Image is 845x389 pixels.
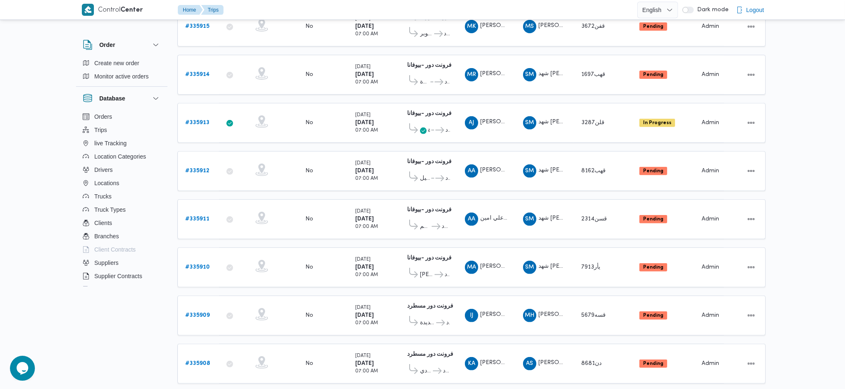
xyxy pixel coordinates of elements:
[79,70,164,83] button: Monitor active orders
[526,20,534,33] span: MS
[79,137,164,150] button: live Tracking
[305,360,313,367] div: No
[355,225,378,229] small: 07:00 AM
[581,168,606,174] span: قهب8162
[79,269,164,283] button: Supplier Contracts
[94,58,139,68] span: Create new order
[465,164,478,178] div: Abadallah Abadalsamaia Ahmad Biomai Najada
[733,2,767,18] button: Logout
[639,22,667,31] span: Pending
[94,138,127,148] span: live Tracking
[79,256,164,269] button: Suppliers
[94,271,142,281] span: Supplier Contracts
[79,243,164,256] button: Client Contracts
[480,168,542,173] span: [PERSON_NAME] نجدى
[79,150,164,163] button: Location Categories
[79,110,164,123] button: Orders
[94,258,118,268] span: Suppliers
[355,313,374,318] b: [DATE]
[468,164,475,178] span: AA
[185,311,210,320] a: #335909
[79,203,164,216] button: Truck Types
[445,125,450,135] span: فرونت دور مسطرد
[94,71,149,81] span: Monitor active orders
[523,213,536,226] div: Shahad Mustfi Ahmad Abadah Abas Hamodah
[185,70,210,80] a: #335914
[744,116,758,130] button: Actions
[523,20,536,33] div: Muhammad Slah Abadalltaif Alshrif
[523,357,536,370] div: Alaioah Sraj Aldin Alaioah Muhammad
[120,7,143,13] b: Center
[694,7,729,13] span: Dark mode
[744,261,758,274] button: Actions
[465,309,478,322] div: Ibrahem Jabril Muhammad Ahmad Jmuaah
[480,120,577,125] span: [PERSON_NAME] [PERSON_NAME]
[526,164,534,178] span: SM
[643,72,663,77] b: Pending
[468,357,475,370] span: KA
[407,63,452,68] b: فرونت دور -بيوفانا
[468,213,475,226] span: AA
[702,120,719,125] span: Admin
[355,120,374,125] b: [DATE]
[185,262,210,272] a: #335910
[305,71,313,78] div: No
[305,312,313,319] div: No
[79,190,164,203] button: Trucks
[178,5,203,15] button: Home
[702,264,719,270] span: Admin
[79,230,164,243] button: Branches
[185,166,209,176] a: #335912
[355,321,378,325] small: 07:00 AM
[470,309,473,322] span: IJ
[99,93,125,103] h3: Database
[445,270,450,280] span: فرونت دور مسطرد
[702,72,719,77] span: Admin
[523,261,536,274] div: Shahad Mustfi Ahmad Abadah Abas Hamodah
[94,152,146,161] span: Location Categories
[643,217,663,222] b: Pending
[79,176,164,190] button: Locations
[355,113,371,117] small: [DATE]
[94,178,119,188] span: Locations
[185,118,209,128] a: #335913
[581,313,606,318] span: قسه5679
[639,311,667,320] span: Pending
[746,5,764,15] span: Logout
[355,257,371,262] small: [DATE]
[643,361,663,366] b: Pending
[744,164,758,178] button: Actions
[83,93,161,103] button: Database
[305,119,313,127] div: No
[525,309,535,322] span: MH
[465,116,478,130] div: Ahmad Jmal Muhammad Mahmood Aljiazaoi
[444,29,450,39] span: فرونت دور مسطرد
[185,264,210,270] b: # 335910
[355,161,371,166] small: [DATE]
[94,125,107,135] span: Trips
[355,306,371,310] small: [DATE]
[639,167,667,175] span: Pending
[581,120,604,125] span: قلن3287
[99,40,115,50] h3: Order
[8,356,35,381] iframe: chat widget
[639,215,667,223] span: Pending
[702,216,719,222] span: Admin
[355,168,374,174] b: [DATE]
[94,218,112,228] span: Clients
[94,205,125,215] span: Truck Types
[420,318,435,328] span: قسم ثان القاهرة الجديدة
[465,68,478,81] div: Mahmood Rafat Abadalaziam Amam
[581,216,607,222] span: قسن2314
[581,264,600,270] span: يأر7913
[420,366,432,376] span: كارفور المعادي
[442,222,450,232] span: فرونت دور مسطرد
[581,72,605,77] span: قهب1697
[643,265,663,270] b: Pending
[581,361,602,366] span: دن8681
[443,366,450,376] span: فرونت دور مسطرد
[83,40,161,50] button: Order
[643,313,663,318] b: Pending
[538,312,635,318] span: [PERSON_NAME] [PERSON_NAME]
[744,309,758,322] button: Actions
